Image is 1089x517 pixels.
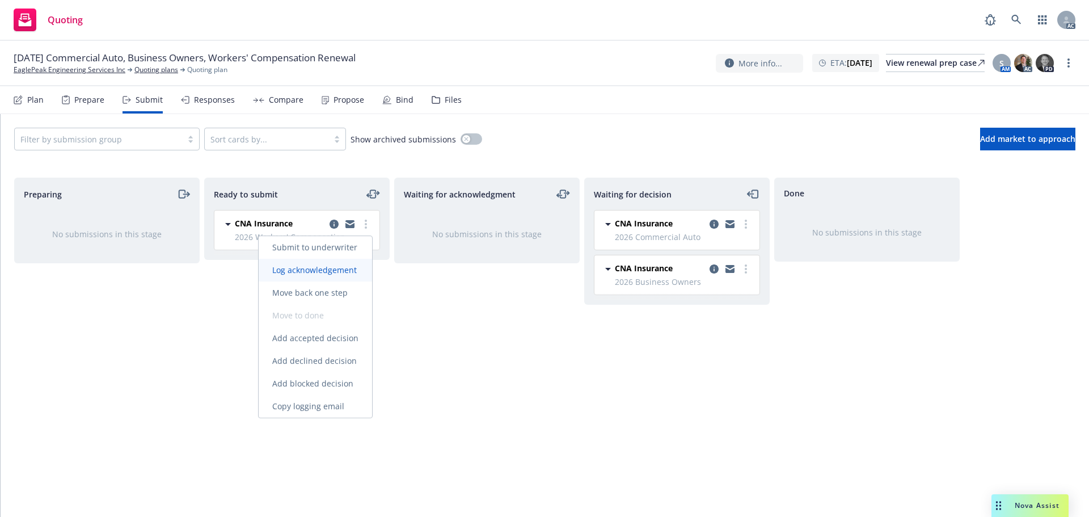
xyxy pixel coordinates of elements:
[615,276,753,288] span: 2026 Business Owners
[615,262,673,274] span: CNA Insurance
[445,95,462,104] div: Files
[269,95,303,104] div: Compare
[24,188,62,200] span: Preparing
[980,128,1075,150] button: Add market to approach
[615,231,753,243] span: 2026 Commercial Auto
[14,51,356,65] span: [DATE] Commercial Auto, Business Owners, Workers' Compensation Renewal
[1014,54,1032,72] img: photo
[784,187,804,199] span: Done
[33,228,181,240] div: No submissions in this stage
[716,54,803,73] button: More info...
[235,217,293,229] span: CNA Insurance
[27,95,44,104] div: Plan
[214,188,278,200] span: Ready to submit
[739,217,753,231] a: more
[999,57,1004,69] span: S
[235,231,373,243] span: 2026 Workers' Compensation
[259,401,358,411] span: Copy logging email
[259,333,372,343] span: Add accepted decision
[1015,501,1060,510] span: Nova Assist
[594,188,672,200] span: Waiting for decision
[556,187,570,201] a: moveLeftRight
[830,57,872,69] span: ETA :
[991,494,1069,517] button: Nova Assist
[176,187,190,201] a: moveRight
[136,95,163,104] div: Submit
[74,95,104,104] div: Prepare
[707,262,721,276] a: copy logging email
[739,262,753,276] a: more
[979,9,1002,31] a: Report a Bug
[259,355,370,366] span: Add declined decision
[259,242,371,253] span: Submit to underwriter
[259,264,370,275] span: Log acknowledgement
[615,217,673,229] span: CNA Insurance
[327,217,341,231] a: copy logging email
[847,57,872,68] strong: [DATE]
[259,287,361,298] span: Move back one step
[723,217,737,231] a: copy logging email
[351,133,456,145] span: Show archived submissions
[259,310,337,321] span: Move to done
[187,65,227,75] span: Quoting plan
[9,4,87,36] a: Quoting
[738,57,782,69] span: More info...
[793,226,941,238] div: No submissions in this stage
[1036,54,1054,72] img: photo
[707,217,721,231] a: copy logging email
[1062,56,1075,70] a: more
[886,54,985,72] a: View renewal prep case
[746,187,760,201] a: moveLeft
[259,378,367,389] span: Add blocked decision
[366,187,380,201] a: moveLeftRight
[396,95,413,104] div: Bind
[194,95,235,104] div: Responses
[723,262,737,276] a: copy logging email
[359,217,373,231] a: more
[1005,9,1028,31] a: Search
[404,188,516,200] span: Waiting for acknowledgment
[134,65,178,75] a: Quoting plans
[334,95,364,104] div: Propose
[14,65,125,75] a: EaglePeak Engineering Services Inc
[991,494,1006,517] div: Drag to move
[48,15,83,24] span: Quoting
[413,228,561,240] div: No submissions in this stage
[1031,9,1054,31] a: Switch app
[980,133,1075,144] span: Add market to approach
[886,54,985,72] div: View renewal prep case
[343,217,357,231] a: copy logging email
